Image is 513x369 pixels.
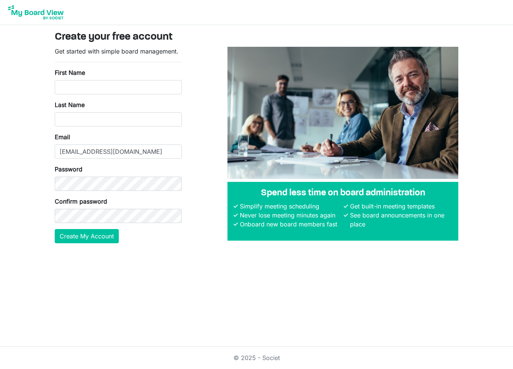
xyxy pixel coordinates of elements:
[55,100,85,109] label: Last Name
[55,197,107,206] label: Confirm password
[55,165,82,174] label: Password
[238,211,342,220] li: Never lose meeting minutes again
[238,202,342,211] li: Simplify meeting scheduling
[233,354,280,362] a: © 2025 - Societ
[6,3,66,22] img: My Board View Logo
[55,31,459,44] h3: Create your free account
[55,68,85,77] label: First Name
[55,132,70,141] label: Email
[238,220,342,229] li: Onboard new board members fast
[348,202,452,211] li: Get built-in meeting templates
[55,48,178,55] span: Get started with simple board management.
[55,229,119,243] button: Create My Account
[227,47,458,179] img: A photograph of board members sitting at a table
[348,211,452,229] li: See board announcements in one place
[233,188,452,199] h4: Spend less time on board administration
